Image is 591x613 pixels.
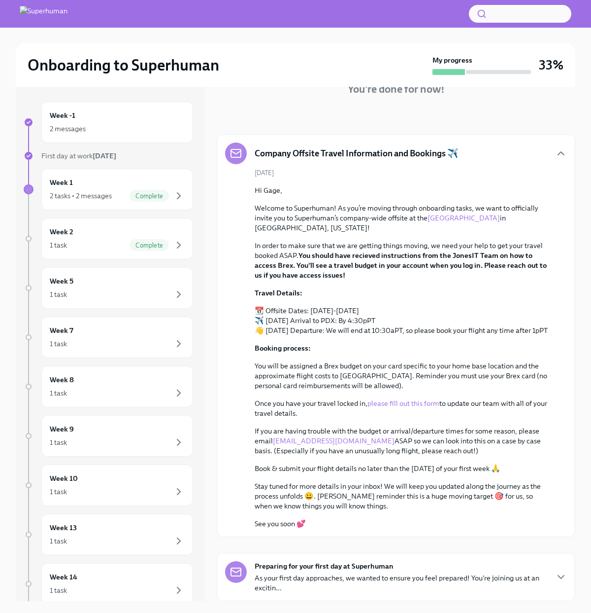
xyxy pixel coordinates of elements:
span: [DATE] [255,168,274,178]
h6: Week 13 [50,522,77,533]
h6: Week 7 [50,325,73,336]
a: [GEOGRAPHIC_DATA] [427,214,500,222]
div: 1 task [50,388,67,398]
p: You will be assigned a Brex budget on your card specific to your home base location and the appro... [255,361,551,391]
a: Week 131 task [24,514,193,555]
p: Hi Gage, [255,185,551,195]
p: Once you have your travel locked in, to update our team with all of your travel details. [255,398,551,418]
div: 1 task [50,240,67,250]
a: Week 101 task [24,465,193,506]
h4: You're done for now! [348,82,445,97]
strong: My progress [432,55,472,65]
div: 1 task [50,585,67,595]
h6: Week 9 [50,424,74,434]
div: 1 task [50,437,67,447]
div: 1 task [50,289,67,299]
img: Superhuman [20,6,67,22]
h6: Week 8 [50,374,74,385]
h5: Company Offsite Travel Information and Bookings ✈️ [255,147,458,159]
p: Welcome to Superhuman! As you’re moving through onboarding tasks, we want to officially invite yo... [255,203,551,233]
p: As your first day approaches, we wanted to ensure you feel prepared! You're joining us at an exci... [255,573,547,593]
p: Stay tuned for more details in your inbox! We will keep you updated along the journey as the proc... [255,481,551,511]
strong: Travel Details: [255,288,302,297]
a: Week 71 task [24,317,193,358]
strong: [DATE] [93,151,116,160]
a: Week -12 messages [24,102,193,143]
a: Week 81 task [24,366,193,407]
div: 1 task [50,339,67,349]
div: 2 tasks • 2 messages [50,191,112,201]
span: Complete [130,192,169,200]
span: First day at work [41,151,116,160]
a: First day at work[DATE] [24,151,193,161]
h2: Onboarding to Superhuman [28,55,219,75]
strong: Booking process: [255,344,311,353]
div: 1 task [50,536,67,546]
h6: Week 10 [50,473,78,484]
strong: Preparing for your first day at Superhuman [255,561,394,571]
p: Book & submit your flight details no later than the [DATE] of your first week 🙏 [255,464,551,473]
a: Week 141 task [24,563,193,605]
p: 📆 Offsite Dates: [DATE]-[DATE] ✈️ [DATE] Arrival to PDX: By 4:30pPT 👋 [DATE] Departure: We will e... [255,306,551,335]
div: 2 messages [50,124,86,134]
a: Week 21 taskComplete [24,218,193,259]
h6: Week 1 [50,177,73,188]
h6: Week -1 [50,110,75,121]
h6: Week 14 [50,572,77,582]
a: [EMAIL_ADDRESS][DOMAIN_NAME] [273,436,394,445]
a: Week 91 task [24,415,193,457]
strong: You should have recieved instructions from the JonesIT Team on how to access Brex. You'll see a t... [255,251,547,280]
p: In order to make sure that we are getting things moving, we need your help to get your travel boo... [255,241,551,280]
p: If you are having trouble with the budget or arrival/departure times for some reason, please emai... [255,426,551,456]
a: please fill out this form [367,399,439,408]
a: Week 12 tasks • 2 messagesComplete [24,169,193,210]
span: Complete [130,242,169,249]
div: 1 task [50,487,67,497]
h6: Week 5 [50,276,73,287]
p: See you soon 💕 [255,519,551,529]
h3: 33% [539,56,563,74]
h6: Week 2 [50,226,73,237]
a: Week 51 task [24,267,193,309]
